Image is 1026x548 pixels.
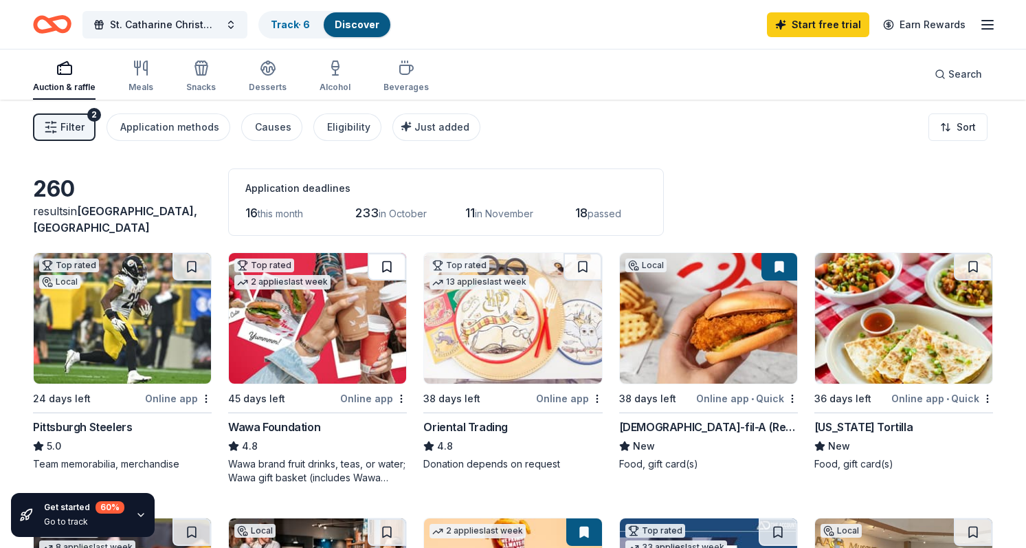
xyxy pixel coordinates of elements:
[619,252,798,471] a: Image for Chick-fil-A (Reading)Local38 days leftOnline app•Quick[DEMOGRAPHIC_DATA]-fil-A (Reading...
[33,204,197,234] span: in
[828,438,850,454] span: New
[228,252,407,485] a: Image for Wawa FoundationTop rated2 applieslast week45 days leftOnline appWawa Foundation4.8Wawa ...
[39,259,99,272] div: Top rated
[891,390,993,407] div: Online app Quick
[145,390,212,407] div: Online app
[814,391,871,407] div: 36 days left
[633,438,655,454] span: New
[383,82,429,93] div: Beverages
[228,391,285,407] div: 45 days left
[619,457,798,471] div: Food, gift card(s)
[430,275,529,289] div: 13 applies last week
[957,119,976,135] span: Sort
[335,19,379,30] a: Discover
[313,113,381,141] button: Eligibility
[129,54,153,100] button: Meals
[33,252,212,471] a: Image for Pittsburgh SteelersTop ratedLocal24 days leftOnline appPittsburgh Steelers5.0Team memor...
[414,121,469,133] span: Just added
[625,259,667,272] div: Local
[924,61,993,88] button: Search
[465,206,475,220] span: 11
[96,501,124,514] div: 60 %
[33,113,96,141] button: Filter2
[242,438,258,454] span: 4.8
[33,204,197,234] span: [GEOGRAPHIC_DATA], [GEOGRAPHIC_DATA]
[234,275,331,289] div: 2 applies last week
[241,113,302,141] button: Causes
[107,113,230,141] button: Application methods
[620,253,797,384] img: Image for Chick-fil-A (Reading)
[120,119,219,135] div: Application methods
[575,206,588,220] span: 18
[320,54,350,100] button: Alcohol
[44,501,124,514] div: Get started
[475,208,533,219] span: in November
[946,393,949,404] span: •
[234,524,276,538] div: Local
[229,253,406,384] img: Image for Wawa Foundation
[948,66,982,83] span: Search
[355,206,379,220] span: 233
[536,390,603,407] div: Online app
[696,390,798,407] div: Online app Quick
[751,393,754,404] span: •
[430,524,526,538] div: 2 applies last week
[271,19,310,30] a: Track· 6
[320,82,350,93] div: Alcohol
[875,12,974,37] a: Earn Rewards
[33,419,132,435] div: Pittsburgh Steelers
[423,252,602,471] a: Image for Oriental TradingTop rated13 applieslast week38 days leftOnline appOriental Trading4.8Do...
[33,391,91,407] div: 24 days left
[228,457,407,485] div: Wawa brand fruit drinks, teas, or water; Wawa gift basket (includes Wawa products and coupons)
[245,180,647,197] div: Application deadlines
[625,524,685,538] div: Top rated
[255,119,291,135] div: Causes
[392,113,480,141] button: Just added
[815,253,992,384] img: Image for California Tortilla
[619,391,676,407] div: 38 days left
[814,457,993,471] div: Food, gift card(s)
[340,390,407,407] div: Online app
[767,12,869,37] a: Start free trial
[423,457,602,471] div: Donation depends on request
[186,82,216,93] div: Snacks
[249,54,287,100] button: Desserts
[110,17,220,33] span: St. Catharine Christmas Boutique Craft Show and Food Festival
[44,516,124,527] div: Go to track
[34,253,211,384] img: Image for Pittsburgh Steelers
[821,524,862,538] div: Local
[327,119,370,135] div: Eligibility
[258,208,303,219] span: this month
[39,275,80,289] div: Local
[33,203,212,236] div: results
[87,108,101,122] div: 2
[437,438,453,454] span: 4.8
[423,391,480,407] div: 38 days left
[383,54,429,100] button: Beverages
[588,208,621,219] span: passed
[619,419,798,435] div: [DEMOGRAPHIC_DATA]-fil-A (Reading)
[814,252,993,471] a: Image for California Tortilla36 days leftOnline app•Quick[US_STATE] TortillaNewFood, gift card(s)
[33,457,212,471] div: Team memorabilia, merchandise
[60,119,85,135] span: Filter
[47,438,61,454] span: 5.0
[33,8,71,41] a: Home
[814,419,913,435] div: [US_STATE] Tortilla
[430,259,489,272] div: Top rated
[928,113,988,141] button: Sort
[129,82,153,93] div: Meals
[82,11,247,39] button: St. Catharine Christmas Boutique Craft Show and Food Festival
[33,82,96,93] div: Auction & raffle
[424,253,601,384] img: Image for Oriental Trading
[234,259,294,272] div: Top rated
[423,419,508,435] div: Oriental Trading
[33,54,96,100] button: Auction & raffle
[186,54,216,100] button: Snacks
[379,208,427,219] span: in October
[33,175,212,203] div: 260
[258,11,392,39] button: Track· 6Discover
[245,206,258,220] span: 16
[249,82,287,93] div: Desserts
[228,419,320,435] div: Wawa Foundation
